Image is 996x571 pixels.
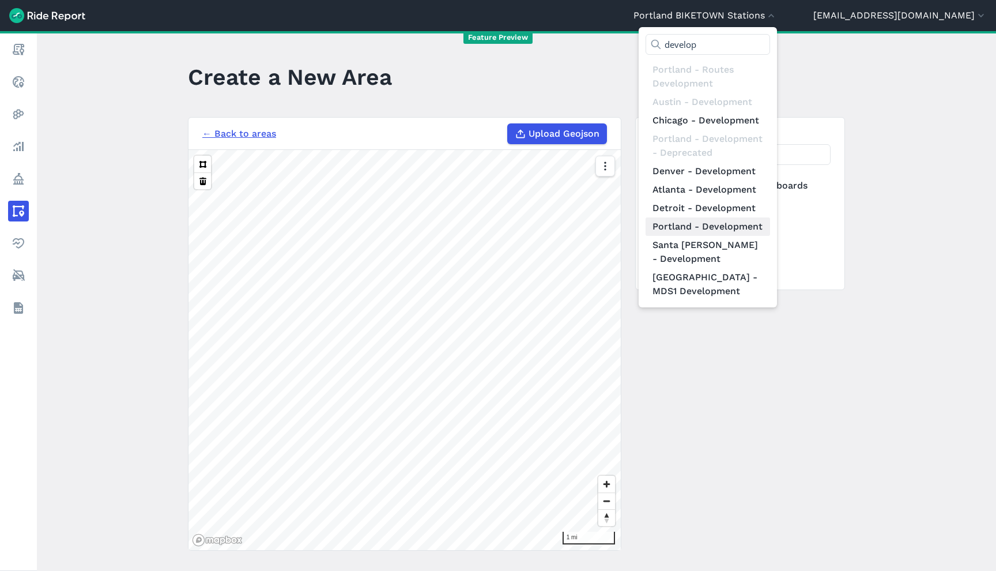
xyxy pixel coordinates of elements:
[646,236,770,268] a: Santa [PERSON_NAME] - Development
[646,111,770,130] a: Chicago - Development
[646,61,770,93] div: Portland - Routes Development
[646,162,770,181] a: Denver - Development
[646,268,770,300] a: [GEOGRAPHIC_DATA] - MDS1 Development
[646,217,770,236] a: Portland - Development
[646,199,770,217] a: Detroit - Development
[646,181,770,199] a: Atlanta - Development
[646,130,770,162] div: Portland - Development - Deprecated
[646,34,770,55] input: Type to filter...
[646,93,770,111] div: Austin - Development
